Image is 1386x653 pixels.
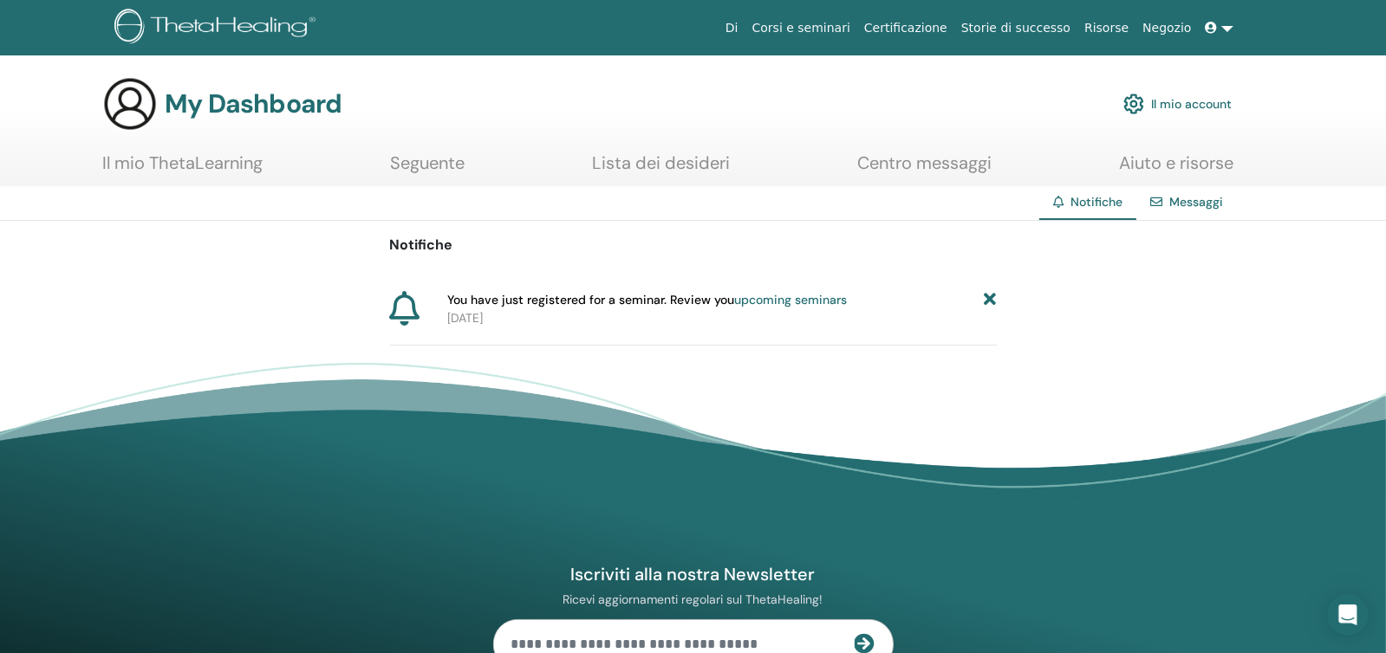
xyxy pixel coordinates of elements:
span: Notifiche [1070,194,1122,210]
p: Ricevi aggiornamenti regolari sul ThetaHealing! [493,592,894,607]
h4: Iscriviti alla nostra Newsletter [493,563,894,585]
img: logo.png [114,9,322,48]
a: upcoming seminars [734,292,847,307]
p: Notifiche [390,235,997,255]
a: Corsi e seminari [745,12,857,44]
a: Storie di successo [954,12,1077,44]
a: Lista dei desideri [592,152,730,186]
p: [DATE] [447,309,997,327]
a: Risorse [1077,12,1135,44]
h3: My Dashboard [165,88,342,120]
img: generic-user-icon.jpg [102,76,158,132]
span: You have just registered for a seminar. Review you [447,291,847,309]
a: Aiuto e risorse [1119,152,1233,186]
a: Il mio ThetaLearning [102,152,263,186]
a: Il mio account [1123,85,1232,123]
img: cog.svg [1123,89,1144,119]
a: Seguente [390,152,465,186]
a: Di [719,12,745,44]
a: Centro messaggi [857,152,992,186]
a: Negozio [1135,12,1198,44]
a: Messaggi [1169,194,1223,210]
a: Certificazione [857,12,954,44]
div: Open Intercom Messenger [1327,594,1369,636]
